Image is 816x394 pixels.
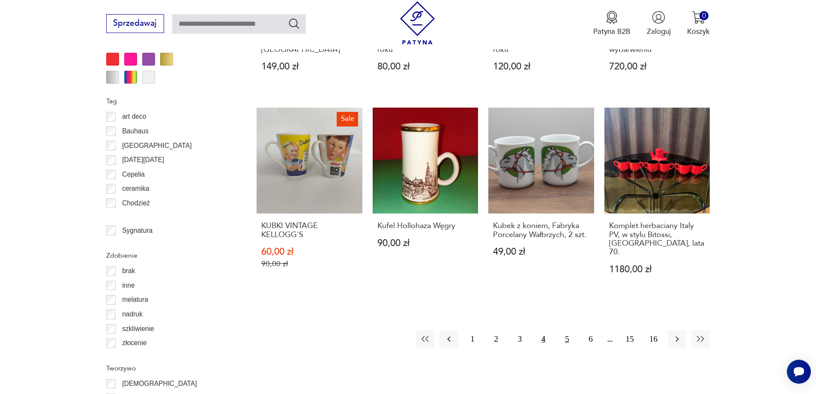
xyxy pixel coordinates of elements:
[122,294,148,305] p: melatura
[122,183,149,194] p: ceramika
[621,330,639,349] button: 15
[122,198,150,209] p: Chodzież
[593,27,631,36] p: Patyna B2B
[122,309,143,320] p: nadruk
[487,330,505,349] button: 2
[106,250,232,261] p: Zdobienie
[558,330,576,349] button: 5
[122,225,152,236] p: Sygnatura
[122,126,149,137] p: Bauhaus
[122,280,135,291] p: inne
[604,108,710,294] a: Komplet herbaciany Italy PV, w stylu Bitossi, Włochy, lata 70.Komplet herbaciany Italy PV, w styl...
[288,17,300,30] button: Szukaj
[647,11,671,36] button: Zaloguj
[122,169,145,180] p: Cepelia
[122,265,135,277] p: brak
[609,222,705,257] h3: Komplet herbaciany Italy PV, w stylu Bitossi, [GEOGRAPHIC_DATA], lata 70.
[692,11,705,24] img: Ikona koszyka
[396,1,439,45] img: Patyna - sklep z meblami i dekoracjami vintage
[609,28,705,54] h3: Zestaw kubków barowych typu Zośka w rzadkim wybarwieniu
[593,11,631,36] button: Patyna B2B
[122,212,148,223] p: Ćmielów
[787,360,811,384] iframe: Smartsupp widget button
[647,27,671,36] p: Zaloguj
[687,27,710,36] p: Koszyk
[122,111,146,122] p: art deco
[377,62,474,71] p: 80,00 zł
[493,28,589,54] h3: Kufel pamiątka koronacji [PERSON_NAME] z 1953 roku
[122,378,197,389] p: [DEMOGRAPHIC_DATA]
[511,330,529,349] button: 3
[581,330,600,349] button: 6
[261,62,358,71] p: 149,00 zł
[493,62,589,71] p: 120,00 zł
[106,363,232,374] p: Tworzywo
[488,108,594,294] a: Kubek z koniem, Fabryka Porcelany Wałbrzych, 2 szt.Kubek z koniem, Fabryka Porcelany Wałbrzych, 2...
[122,337,146,349] p: złocenie
[122,154,164,165] p: [DATE][DATE]
[261,247,358,256] p: 60,00 zł
[122,323,154,334] p: szkliwienie
[493,222,589,239] h3: Kubek z koniem, Fabryka Porcelany Wałbrzych, 2 szt.
[609,62,705,71] p: 720,00 zł
[534,330,553,349] button: 4
[122,140,191,151] p: [GEOGRAPHIC_DATA]
[106,14,164,33] button: Sprzedawaj
[261,222,358,239] h3: KUBKI VINTAGE KELLOGG'S
[377,239,474,248] p: 90,00 zł
[377,28,474,54] h3: Kubek pamiątka ślubu [PERSON_NAME] z 1981 roku
[644,330,663,349] button: 16
[605,11,619,24] img: Ikona medalu
[106,21,164,27] a: Sprzedawaj
[493,247,589,256] p: 49,00 zł
[373,108,478,294] a: Kufel Hollohaza WęgryKufel Hollohaza Węgry90,00 zł
[377,222,474,230] h3: Kufel Hollohaza Węgry
[257,108,362,294] a: SaleKUBKI VINTAGE KELLOGG'SKUBKI VINTAGE KELLOGG'S60,00 zł90,00 zł
[652,11,665,24] img: Ikonka użytkownika
[699,11,708,20] div: 0
[261,28,358,54] h3: Zestaw 3 kufli, kufel Zagłoba, [GEOGRAPHIC_DATA]
[593,11,631,36] a: Ikona medaluPatyna B2B
[106,96,232,107] p: Tag
[261,259,358,268] p: 90,00 zł
[609,265,705,274] p: 1180,00 zł
[687,11,710,36] button: 0Koszyk
[463,330,481,349] button: 1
